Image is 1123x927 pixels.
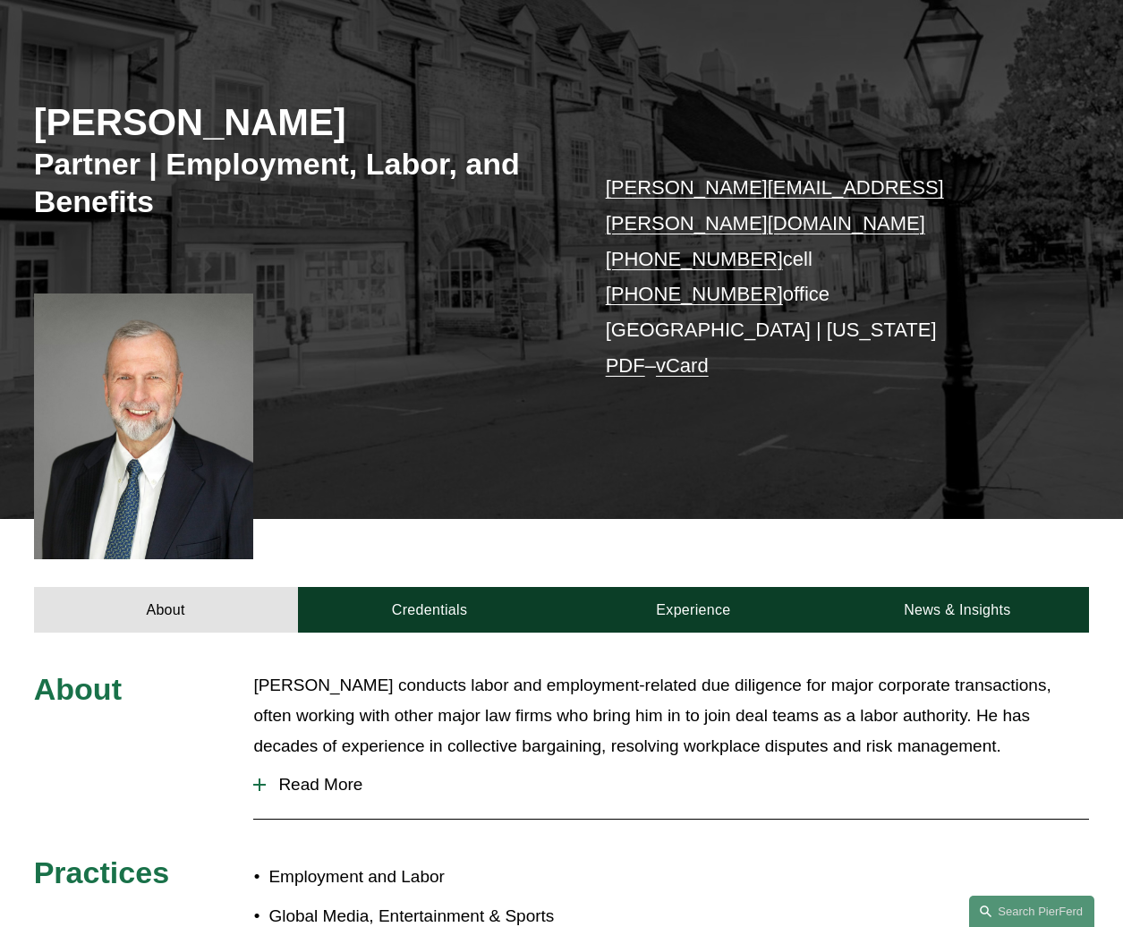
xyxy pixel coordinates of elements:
h3: Partner | Employment, Labor, and Benefits [34,145,562,220]
a: Credentials [298,587,562,633]
a: [PERSON_NAME][EMAIL_ADDRESS][PERSON_NAME][DOMAIN_NAME] [606,176,944,234]
p: Employment and Labor [268,862,561,892]
a: PDF [606,354,645,377]
span: About [34,672,122,706]
a: [PHONE_NUMBER] [606,283,783,305]
h2: [PERSON_NAME] [34,100,562,145]
a: vCard [656,354,709,377]
p: cell office [GEOGRAPHIC_DATA] | [US_STATE] – [606,170,1046,383]
a: Experience [561,587,825,633]
a: Search this site [969,896,1094,927]
span: Read More [266,775,1089,795]
button: Read More [253,761,1089,808]
a: News & Insights [825,587,1089,633]
p: [PERSON_NAME] conducts labor and employment-related due diligence for major corporate transaction... [253,670,1089,762]
a: [PHONE_NUMBER] [606,248,783,270]
span: Practices [34,855,170,889]
a: About [34,587,298,633]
